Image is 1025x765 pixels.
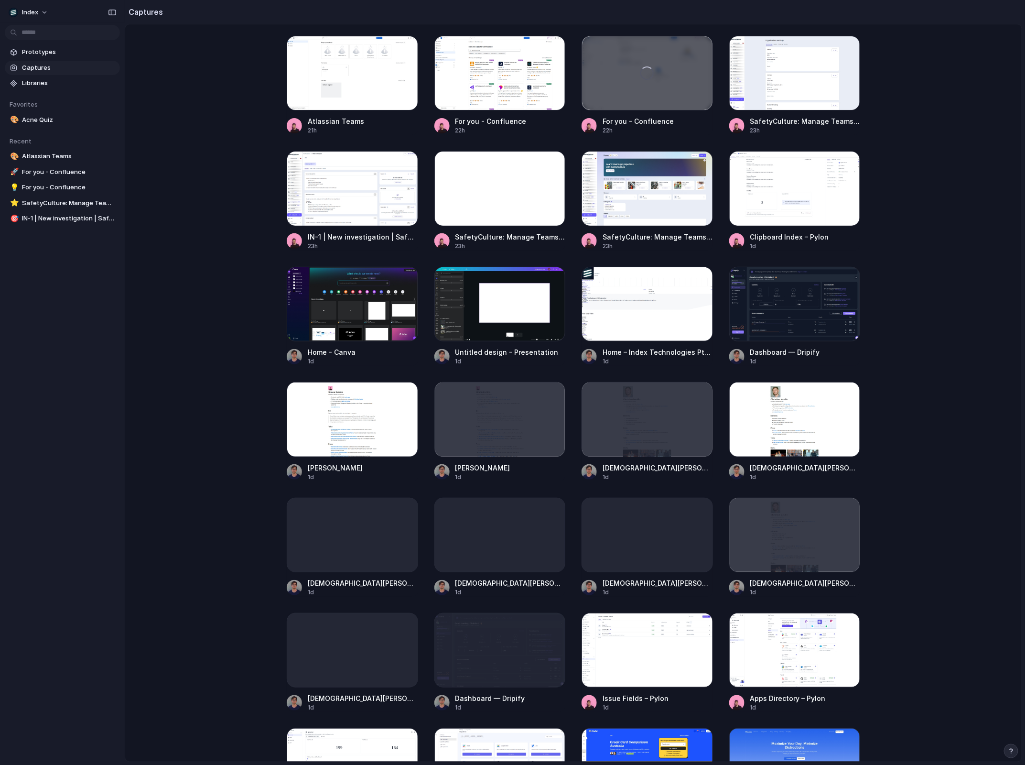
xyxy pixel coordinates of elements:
div: 1d [603,473,713,481]
div: 1d [308,588,418,597]
div: 1d [750,242,829,251]
div: 23h [603,242,713,251]
div: Dashboard — Dripify [455,693,525,703]
div: 1d [308,473,363,481]
a: 🚀For you - Confluence [5,165,120,179]
div: 💡 [10,182,17,193]
a: 🎨Atlassian Teams [5,149,120,164]
div: [PERSON_NAME] [308,463,363,473]
div: [DEMOGRAPHIC_DATA][PERSON_NAME] [455,578,566,588]
div: Clipboard Index – Pylon [750,232,829,242]
div: SafetyCulture: Manage Teams and Inspection Data | SafetyCulture [750,116,861,126]
div: [DEMOGRAPHIC_DATA][PERSON_NAME] [750,578,861,588]
div: IN-1 | New investigation | SafetyCulture [308,232,418,242]
div: 🚀 [10,166,17,177]
button: 🎯 [9,214,18,223]
div: 23h [455,242,566,251]
div: 22h [455,126,527,135]
button: Index [5,5,53,20]
div: Apps Directory – Pylon [750,693,826,703]
span: Atlassian Teams [22,152,116,161]
div: 🎨 [10,151,17,162]
div: 1d [455,473,510,481]
div: Issue Fields – Pylon [603,693,669,703]
div: [PERSON_NAME] [455,463,510,473]
div: 23h [750,126,861,135]
div: 1d [603,357,713,366]
div: Home – Index Technologies Pty Ltd – Stripe [603,347,713,357]
div: 1d [455,588,566,597]
div: Untitled design - Presentation [455,347,559,357]
div: [DEMOGRAPHIC_DATA][PERSON_NAME] [750,463,861,473]
button: 💡 [9,183,18,192]
span: IN-1 | New investigation | SafetyCulture [22,214,116,223]
span: Captures [22,63,116,73]
span: Acne Quiz [22,115,116,125]
h2: Captures [125,6,163,18]
span: For you - Confluence [22,183,116,192]
button: 🚀 [9,167,18,177]
div: For you - Confluence [603,116,674,126]
div: 1d [308,703,418,712]
span: SafetyCulture: Manage Teams and Inspection Data | SafetyCulture [22,198,116,208]
a: 🎨Acne Quiz [5,113,120,127]
div: [DEMOGRAPHIC_DATA][PERSON_NAME] [603,463,713,473]
div: SafetyCulture: Manage Teams and Inspection Data | SafetyCulture [455,232,566,242]
div: 1d [455,357,559,366]
span: Recent [10,137,32,145]
div: Atlassian Teams [308,116,364,126]
button: ⭐ [9,198,18,208]
a: ⭐SafetyCulture: Manage Teams and Inspection Data | SafetyCulture [5,196,120,210]
a: Libraries [5,76,120,90]
a: Captures [5,61,120,75]
div: 1d [308,357,356,366]
div: 22h [603,126,674,135]
div: [DEMOGRAPHIC_DATA][PERSON_NAME] [603,578,713,588]
div: 1d [750,588,861,597]
div: 1d [603,703,669,712]
button: 🎨 [9,115,18,125]
div: 1d [750,703,826,712]
span: Index [22,8,38,17]
a: Prototypes [5,45,120,59]
div: Dashboard — Dripify [750,347,820,357]
a: 🎯IN-1 | New investigation | SafetyCulture [5,211,120,226]
div: 1d [455,703,525,712]
div: ⭐ [10,197,17,208]
div: Home - Canva [308,347,356,357]
div: 1d [750,357,820,366]
div: 1d [750,473,861,481]
div: [DEMOGRAPHIC_DATA][PERSON_NAME] [308,693,418,703]
div: 23h [308,242,418,251]
div: 🎨 [10,114,17,125]
div: 21h [308,126,364,135]
div: For you - Confluence [455,116,527,126]
div: SafetyCulture: Manage Teams and Inspection Data | SafetyCulture [603,232,713,242]
span: For you - Confluence [22,167,116,177]
a: 💡For you - Confluence [5,180,120,195]
span: Favorites [10,100,38,108]
span: Libraries [22,78,116,88]
span: Prototypes [22,47,116,57]
div: [DEMOGRAPHIC_DATA][PERSON_NAME] [308,578,418,588]
button: 🎨 [9,152,18,161]
div: 1d [603,588,713,597]
div: 🎯 [10,213,17,224]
